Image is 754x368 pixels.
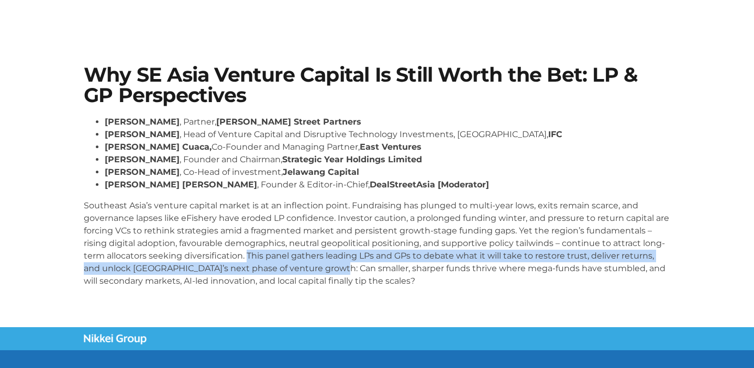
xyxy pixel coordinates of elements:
[216,117,361,127] strong: [PERSON_NAME] Street Partners
[105,167,180,177] strong: [PERSON_NAME]
[105,180,257,189] strong: [PERSON_NAME] [PERSON_NAME]
[105,153,670,166] li: , Founder and Chairman,
[105,141,670,153] li: Co-Founder and Managing Partner,
[84,199,670,287] p: Southeast Asia’s venture capital market is at an inflection point. Fundraising has plunged to mul...
[105,116,670,128] li: , Partner,
[105,128,670,141] li: , Head of Venture Capital and Disruptive Technology Investments, [GEOGRAPHIC_DATA],
[105,166,670,179] li: , Co-Head of investment,
[105,117,180,127] strong: [PERSON_NAME]
[105,142,212,152] strong: [PERSON_NAME] Cuaca,
[105,154,180,164] strong: [PERSON_NAME]
[360,142,422,152] strong: East Ventures
[548,129,562,139] strong: IFC
[84,334,147,344] img: Nikkei Group
[105,129,180,139] strong: [PERSON_NAME]
[84,65,670,105] h1: Why SE Asia Venture Capital Is Still Worth the Bet: LP & GP Perspectives
[282,154,422,164] strong: Strategic Year Holdings Limited
[105,179,670,191] li: , Founder & Editor-in-Chief,
[283,167,359,177] strong: Jelawang Capital
[370,180,489,189] strong: DealStreetAsia [Moderator]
